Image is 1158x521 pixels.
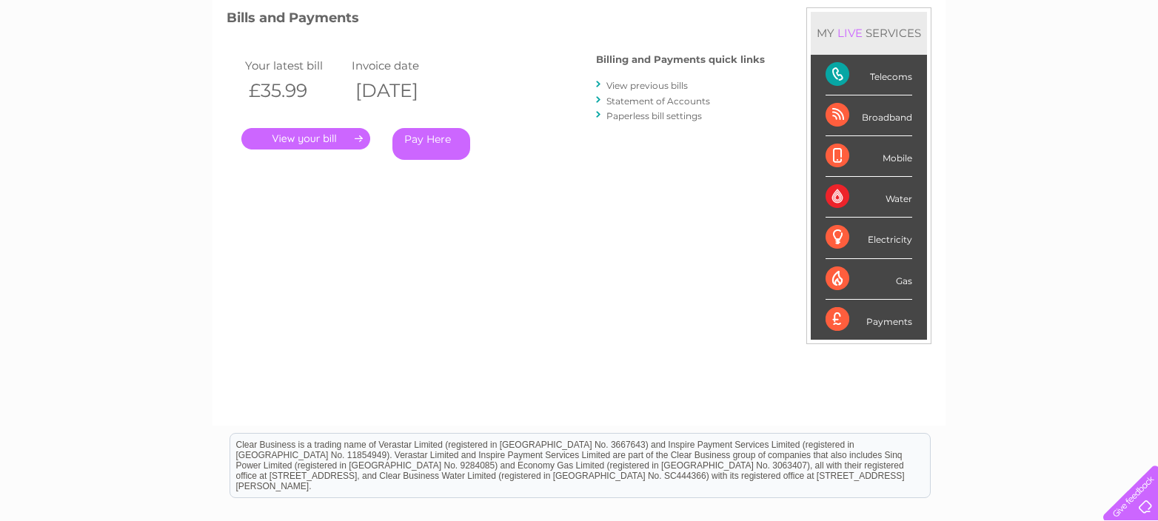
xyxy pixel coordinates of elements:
a: Energy [934,63,967,74]
div: Electricity [826,218,912,258]
th: [DATE] [348,75,455,106]
div: Telecoms [826,55,912,95]
div: Gas [826,259,912,300]
a: Paperless bill settings [606,110,702,121]
div: Clear Business is a trading name of Verastar Limited (registered in [GEOGRAPHIC_DATA] No. 3667643... [230,8,930,72]
img: logo.png [41,38,116,84]
a: . [241,128,370,149]
div: Broadband [826,95,912,136]
div: Mobile [826,136,912,177]
a: Water [897,63,926,74]
div: Water [826,177,912,218]
a: Statement of Accounts [606,95,710,107]
td: Invoice date [348,56,455,75]
td: Your latest bill [241,56,348,75]
a: Log out [1109,63,1144,74]
h3: Bills and Payments [227,7,765,33]
div: LIVE [834,26,866,40]
a: Pay Here [392,128,470,160]
a: Telecoms [976,63,1020,74]
h4: Billing and Payments quick links [596,54,765,65]
div: Payments [826,300,912,340]
a: Blog [1029,63,1051,74]
a: 0333 014 3131 [879,7,981,26]
a: View previous bills [606,80,688,91]
th: £35.99 [241,75,348,106]
a: Contact [1060,63,1096,74]
div: MY SERVICES [811,12,927,54]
